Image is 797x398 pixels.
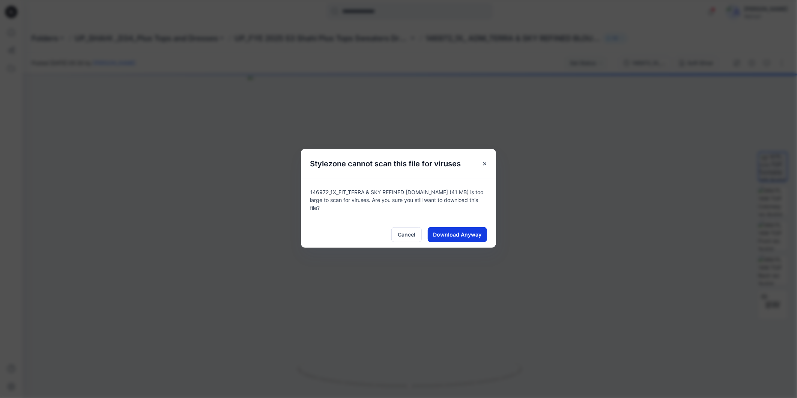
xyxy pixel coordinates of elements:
h5: Stylezone cannot scan this file for viruses [301,149,470,179]
span: Cancel [398,231,415,238]
span: Download Anyway [433,231,482,238]
button: Download Anyway [428,227,487,242]
button: Cancel [391,227,422,242]
button: Close [478,157,492,170]
div: 146972_1X_FIT_TERRA & SKY REFINED [DOMAIN_NAME] (41 MB) is too large to scan for viruses. Are you... [301,179,496,221]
